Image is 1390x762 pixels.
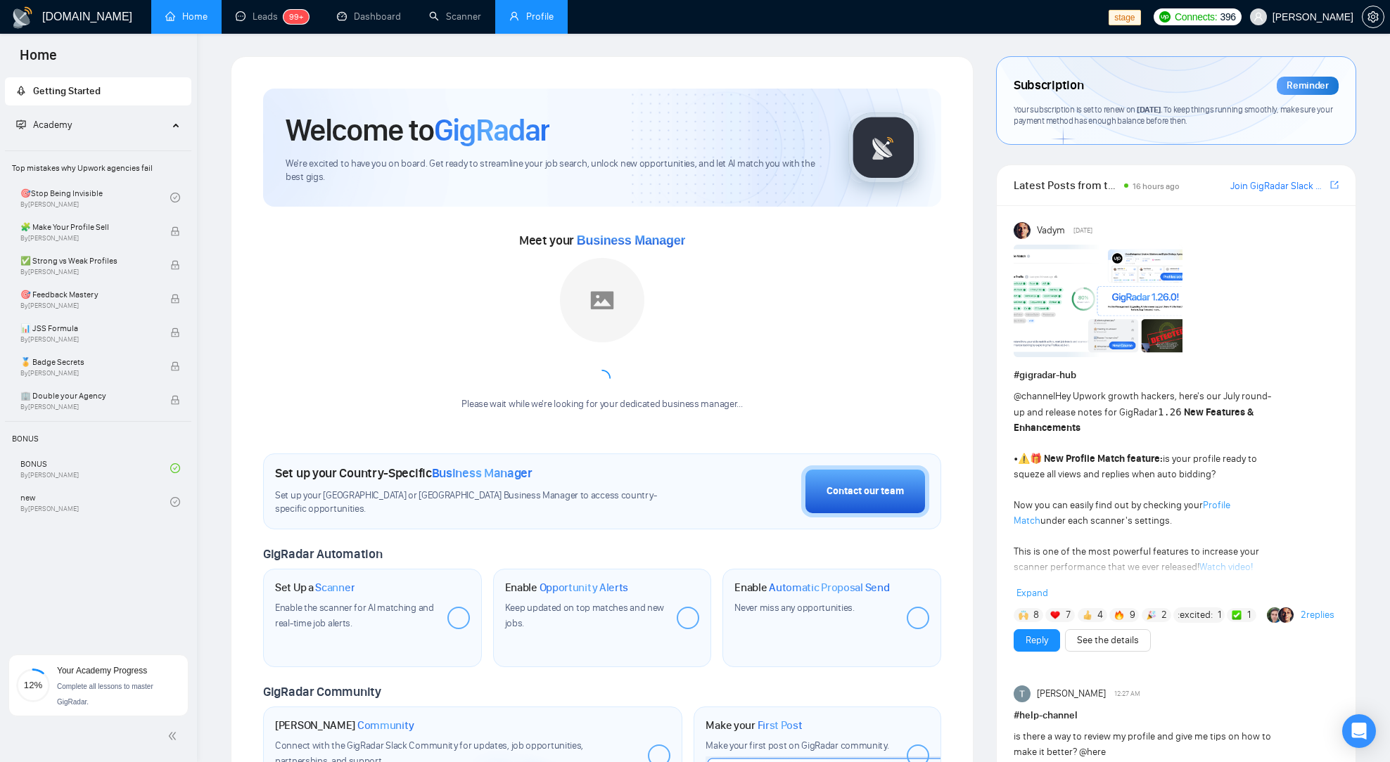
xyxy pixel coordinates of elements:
span: Academy [16,119,72,131]
strong: New Features & Enhancements [1014,406,1254,434]
h1: # gigradar-hub [1014,368,1339,383]
img: 🎉 [1147,610,1156,620]
span: 12:27 AM [1114,687,1140,700]
div: Please wait while we're looking for your dedicated business manager... [453,398,751,411]
img: logo [11,6,34,29]
span: lock [170,361,180,371]
button: setting [1362,6,1384,28]
img: Alex B [1267,607,1282,623]
span: 2 [1161,608,1167,622]
span: double-left [167,729,181,743]
a: 🎯Stop Being InvisibleBy[PERSON_NAME] [20,182,170,213]
img: ❤️ [1050,610,1060,620]
a: BONUSBy[PERSON_NAME] [20,453,170,484]
a: 2replies [1301,608,1334,622]
span: Top mistakes why Upwork agencies fail [6,154,190,182]
span: check-circle [170,497,180,507]
span: Your Academy Progress [57,666,147,676]
span: Latest Posts from the GigRadar Community [1014,176,1120,194]
span: loading [592,368,612,388]
span: 1 [1247,608,1251,622]
span: Complete all lessons to master GigRadar. [57,683,153,706]
span: Never miss any opportunities. [734,602,854,614]
span: By [PERSON_NAME] [20,302,155,310]
span: Set up your [GEOGRAPHIC_DATA] or [GEOGRAPHIC_DATA] Business Manager to access country-specific op... [275,489,668,516]
span: rocket [16,86,26,96]
h1: Set Up a [275,581,355,595]
span: Meet your [519,233,685,248]
a: searchScanner [429,11,481,22]
button: Reply [1014,629,1060,652]
a: setting [1362,11,1384,22]
span: lock [170,328,180,337]
span: GigRadar [434,111,549,149]
span: lock [170,260,180,270]
span: Subscription [1014,74,1083,98]
img: Taylor Allen [1014,685,1031,702]
span: By [PERSON_NAME] [20,403,155,411]
span: 🎁 [1030,453,1042,465]
span: export [1330,179,1339,190]
span: 12% [16,680,50,690]
code: 1.26 [1158,406,1182,418]
span: lock [170,226,180,236]
span: lock [170,294,180,304]
span: 📊 JSS Formula [20,321,155,335]
img: gigradar-logo.png [848,112,919,183]
div: is there a way to review my profile and give me tips on how to make it better? @here [1014,729,1274,760]
span: :excited: [1178,607,1213,623]
span: ✅ Strong vs Weak Profiles [20,254,155,268]
span: Business Manager [432,465,533,481]
a: See the details [1077,633,1139,648]
span: 396 [1220,9,1235,25]
span: 1 [1218,608,1221,622]
a: messageLeads99+ [236,11,309,22]
img: Vadym [1014,222,1031,239]
span: Community [357,718,414,732]
span: First Post [758,718,803,732]
span: Enable the scanner for AI matching and real-time job alerts. [275,602,434,629]
h1: Set up your Country-Specific [275,465,533,481]
a: homeHome [165,11,208,22]
span: 9 [1130,608,1135,622]
span: By [PERSON_NAME] [20,335,155,344]
span: [DATE] [1073,224,1092,237]
div: Contact our team [827,484,904,499]
img: F09AC4U7ATU-image.png [1014,245,1182,357]
span: user [1254,12,1263,22]
li: Getting Started [5,77,191,105]
img: ✅ [1232,610,1242,620]
img: 🔥 [1114,610,1124,620]
span: By [PERSON_NAME] [20,268,155,276]
span: Connects: [1175,9,1217,25]
h1: # help-channel [1014,708,1339,723]
span: GigRadar Automation [263,546,382,562]
span: 7 [1066,608,1071,622]
span: BONUS [6,425,190,453]
span: 4 [1097,608,1103,622]
span: By [PERSON_NAME] [20,369,155,377]
span: 16 hours ago [1133,181,1180,191]
span: Automatic Proposal Send [769,581,889,595]
h1: Enable [734,581,889,595]
div: Open Intercom Messenger [1342,714,1376,748]
a: Profile Match [1014,499,1230,527]
span: 🏅 Badge Secrets [20,355,155,369]
span: By [PERSON_NAME] [20,234,155,243]
h1: Make your [706,718,802,732]
a: export [1330,179,1339,192]
span: Home [8,45,68,75]
span: Make your first post on GigRadar community. [706,740,888,751]
span: check-circle [170,193,180,202]
span: check-circle [170,463,180,473]
a: Watch video! [1199,561,1253,573]
span: 🎯 Feedback Mastery [20,288,155,302]
span: lock [170,395,180,405]
img: 👍 [1083,610,1092,620]
span: Getting Started [33,85,101,97]
span: Vadym [1037,223,1065,238]
span: Your subscription is set to renew on . To keep things running smoothly, make sure your payment me... [1014,104,1332,127]
span: Expand [1016,587,1048,599]
span: Keep updated on top matches and new jobs. [505,602,665,629]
